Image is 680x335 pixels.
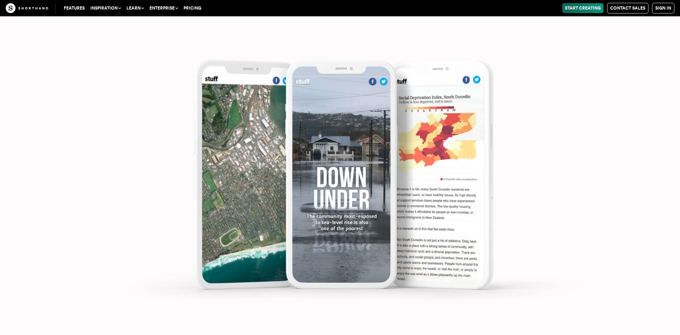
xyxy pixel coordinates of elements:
a: Pricing [181,3,204,13]
button: Enterprise [147,3,181,13]
img: The Craft [6,3,48,13]
a: Sign in [652,3,674,13]
a: Start Creating [562,3,603,13]
a: Contact Sales [607,3,648,13]
button: Inspiration [87,3,124,13]
button: Learn [124,3,147,13]
a: Features [61,3,87,13]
